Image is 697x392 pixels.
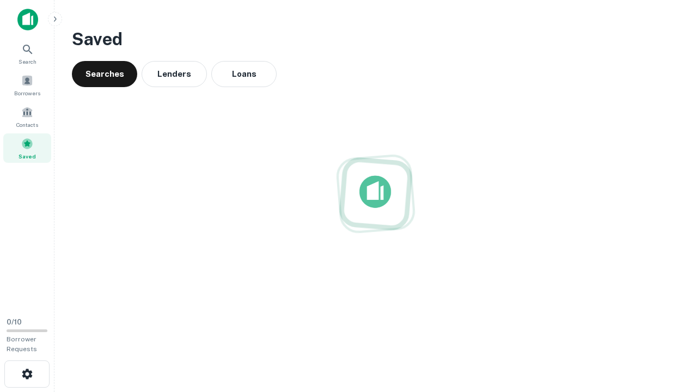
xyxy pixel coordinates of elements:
[142,61,207,87] button: Lenders
[16,120,38,129] span: Contacts
[7,335,37,353] span: Borrower Requests
[72,61,137,87] button: Searches
[19,152,36,161] span: Saved
[17,9,38,30] img: capitalize-icon.png
[72,26,680,52] h3: Saved
[7,318,22,326] span: 0 / 10
[3,102,51,131] a: Contacts
[3,70,51,100] a: Borrowers
[3,39,51,68] a: Search
[19,57,36,66] span: Search
[3,133,51,163] a: Saved
[211,61,277,87] button: Loans
[14,89,40,97] span: Borrowers
[643,305,697,357] iframe: Chat Widget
